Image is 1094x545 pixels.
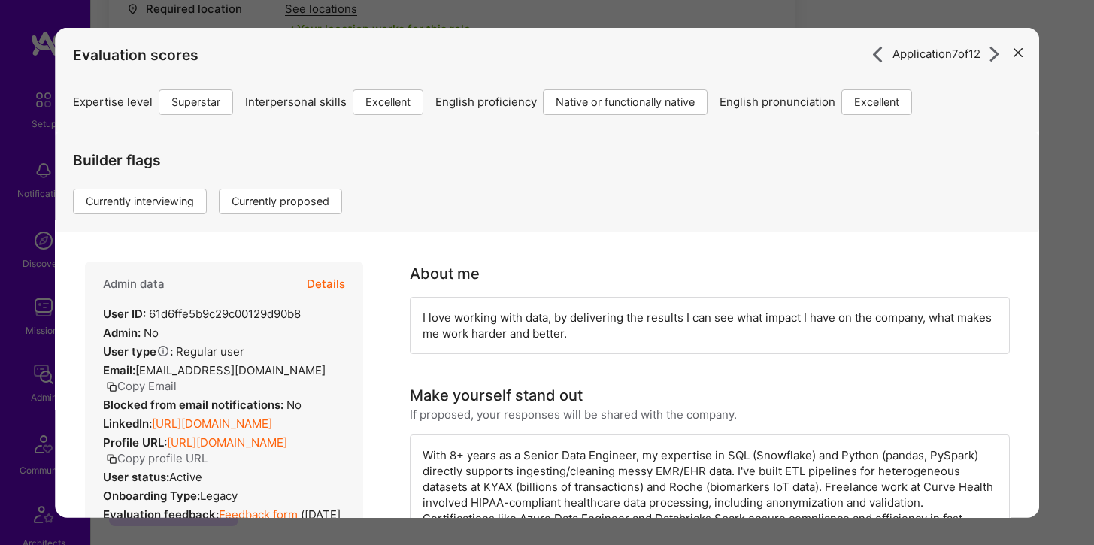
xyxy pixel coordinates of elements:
[103,305,301,321] div: 61d6ffe5b9c29c00129d90b8
[200,488,238,502] span: legacy
[103,397,286,411] strong: Blocked from email notifications:
[410,296,1009,353] div: I love working with data, by delivering the results I can see what impact I have on the company, ...
[103,343,244,359] div: Regular user
[73,152,354,169] h4: Builder flags
[73,188,207,213] div: Currently interviewing
[103,469,169,483] strong: User status:
[986,45,1004,62] i: icon ArrowRight
[169,469,202,483] span: Active
[103,324,159,340] div: No
[410,262,480,284] div: About me
[103,277,165,290] h4: Admin data
[720,94,835,110] span: English pronunciation
[353,89,423,114] div: Excellent
[103,507,219,521] strong: Evaluation feedback:
[410,383,583,406] div: Make yourself stand out
[1014,48,1023,57] i: icon Close
[103,344,173,358] strong: User type :
[103,306,146,320] strong: User ID:
[307,262,345,305] button: Details
[106,453,117,465] i: icon Copy
[167,434,287,449] a: [URL][DOMAIN_NAME]
[103,362,135,377] strong: Email:
[73,47,1022,64] h4: Evaluation scores
[152,416,272,430] a: [URL][DOMAIN_NAME]
[106,377,177,393] button: Copy Email
[103,325,141,339] strong: Admin:
[543,89,708,114] div: Native or functionally native
[156,344,170,357] i: Help
[135,362,326,377] span: [EMAIL_ADDRESS][DOMAIN_NAME]
[106,381,117,392] i: icon Copy
[103,434,167,449] strong: Profile URL:
[841,89,912,114] div: Excellent
[103,416,152,430] strong: LinkedIn:
[106,450,208,465] button: Copy profile URL
[103,488,200,502] strong: Onboarding Type:
[103,506,345,537] div: ( [DATE] 12:46 PM )
[219,188,342,213] div: Currently proposed
[55,27,1040,518] div: modal
[892,46,980,62] span: Application 7 of 12
[159,89,233,114] div: Superstar
[869,45,886,62] i: icon ArrowRight
[245,94,347,110] span: Interpersonal skills
[410,406,737,422] div: If proposed, your responses will be shared with the company.
[103,396,302,412] div: No
[435,94,537,110] span: English proficiency
[73,94,153,110] span: Expertise level
[219,507,298,521] a: Feedback form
